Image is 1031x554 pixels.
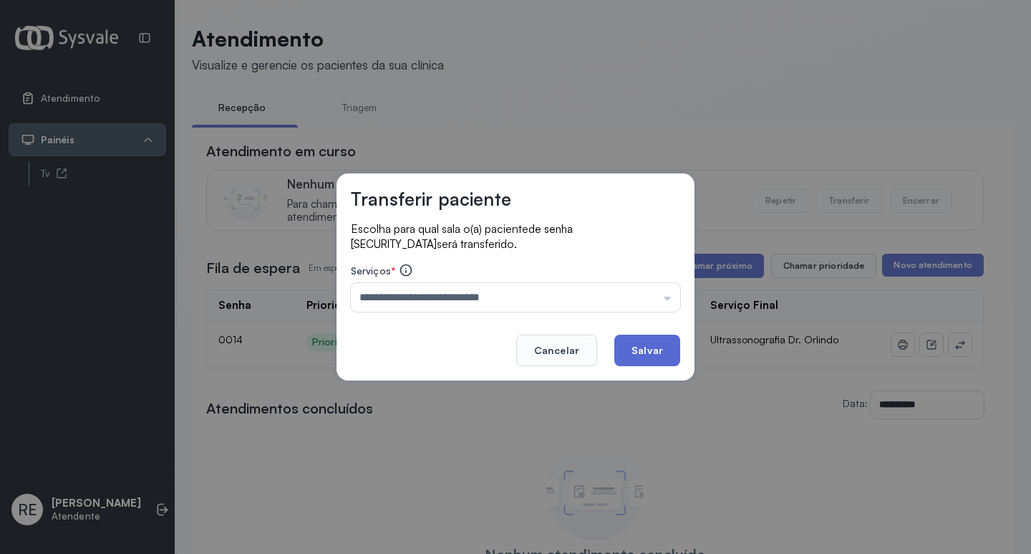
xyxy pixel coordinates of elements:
[351,221,680,252] p: Escolha para qual sala o(a) paciente será transferido.
[351,264,391,277] span: Serviços
[351,188,511,210] h3: Transferir paciente
[614,335,680,366] button: Salvar
[516,335,597,366] button: Cancelar
[351,222,573,251] span: de senha [SECURITY_DATA]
